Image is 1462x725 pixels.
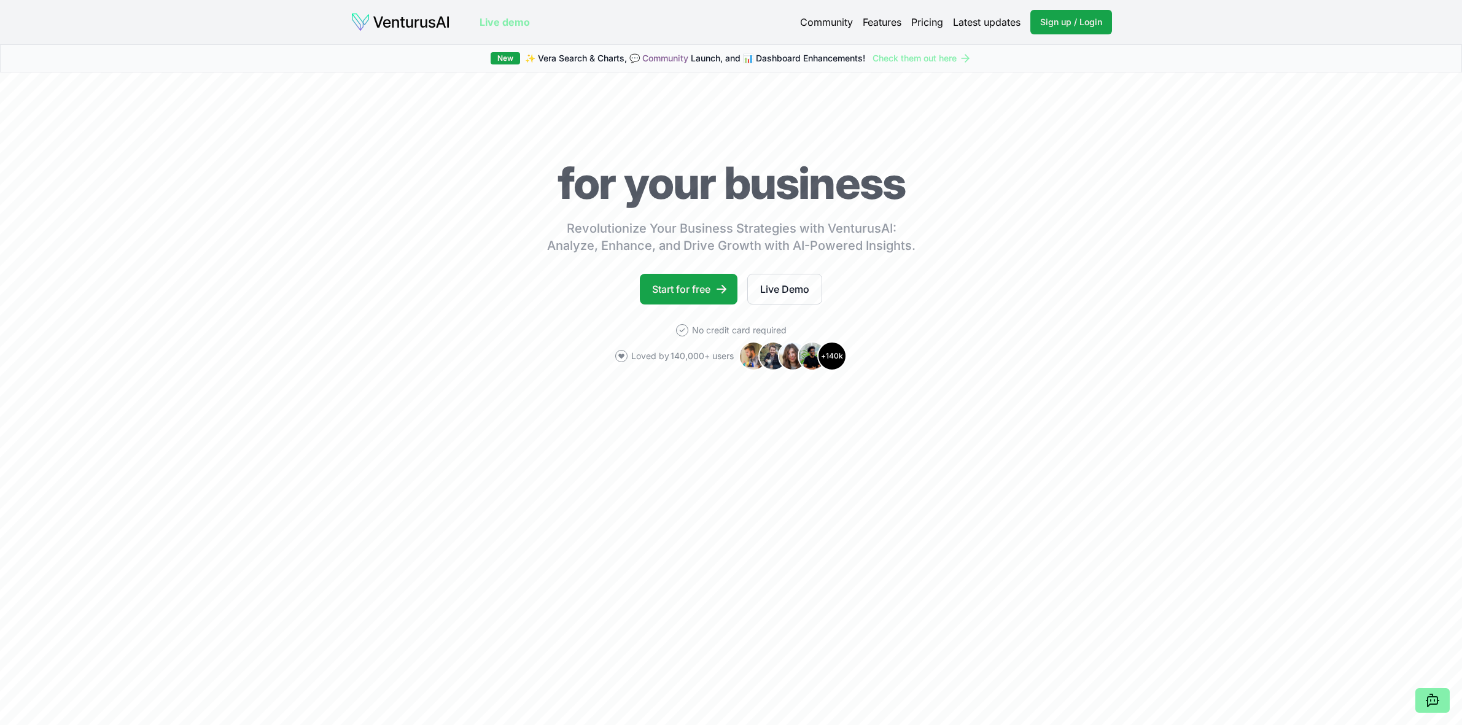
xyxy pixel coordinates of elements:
a: Check them out here [873,52,971,64]
a: Community [642,53,688,63]
span: ✨ Vera Search & Charts, 💬 Launch, and 📊 Dashboard Enhancements! [525,52,865,64]
a: Features [863,15,901,29]
span: Sign up / Login [1040,16,1102,28]
a: Latest updates [953,15,1021,29]
div: New [491,52,520,64]
a: Live Demo [747,274,822,304]
a: Community [800,15,853,29]
a: Sign up / Login [1030,10,1112,34]
a: Start for free [640,274,737,304]
img: Avatar 2 [758,341,788,371]
img: Avatar 3 [778,341,807,371]
a: Live demo [480,15,530,29]
img: Avatar 4 [798,341,827,371]
a: Pricing [911,15,943,29]
img: logo [351,12,450,32]
img: Avatar 1 [739,341,768,371]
